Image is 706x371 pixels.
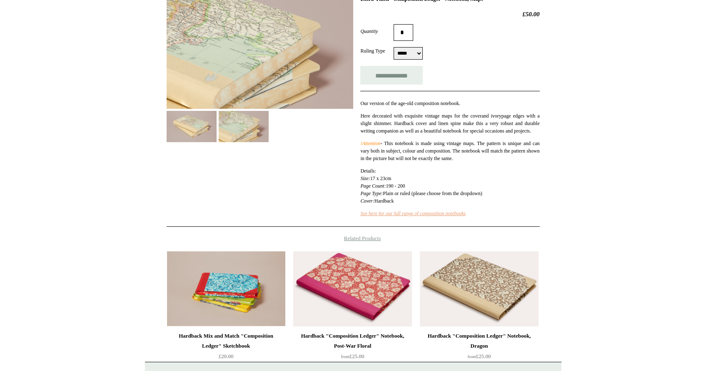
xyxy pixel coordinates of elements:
img: Extra-Thick "Composition Ledger" Notebook, Maps [167,111,217,142]
div: Hardback Mix and Match "Composition Ledger" Sketchbook [169,331,283,351]
img: Hardback "Composition Ledger" Notebook, Post-War Floral [293,251,412,326]
span: Hardback [374,198,394,204]
a: Hardback "Composition Ledger" Notebook, Post-War Floral from£25.00 [293,331,412,365]
span: and ivory [481,113,501,119]
a: Hardback "Composition Ledger" Notebook, Post-War Floral Hardback "Composition Ledger" Notebook, P... [293,251,412,326]
label: Quantity [360,28,394,35]
label: Ruling Type [360,47,394,55]
span: £20.00 [219,353,234,359]
em: Page Type: [360,191,383,196]
span: 17 x 23cm [370,175,392,181]
h4: Related Products [145,235,561,242]
span: £25.00 [341,353,364,359]
span: from [341,354,349,359]
h2: £50.00 [360,10,539,18]
span: £25.00 [468,353,491,359]
em: Cover: [360,198,374,204]
a: Hardback "Composition Ledger" Notebook, Dragon Hardback "Composition Ledger" Notebook, Dragon [420,251,538,326]
em: Page Count: [360,183,386,189]
p: Our version of the age-old composition notebook. [360,100,539,107]
span: Details: [360,168,376,174]
img: Extra-Thick "Composition Ledger" Notebook, Maps [219,111,269,142]
a: See here for our full range of composition notebooks [360,211,466,216]
p: Here decorated with exquisite vintage maps for the cover page edges with a slight shimmer. Hardba... [360,112,539,135]
span: from [468,354,476,359]
a: Hardback "Composition Ledger" Notebook, Dragon from£25.00 [420,331,538,365]
img: Hardback "Composition Ledger" Notebook, Dragon [420,251,538,326]
a: Hardback Mix and Match "Composition Ledger" Sketchbook Hardback Mix and Match "Composition Ledger... [167,251,285,326]
span: 190 - 200 [386,183,405,189]
div: Hardback "Composition Ledger" Notebook, Post-War Floral [295,331,409,351]
em: Size: [360,175,370,181]
a: Hardback Mix and Match "Composition Ledger" Sketchbook £20.00 [167,331,285,365]
p: - This notebook is made using vintage maps. The pattern is unique and can vary both in subject, c... [360,140,539,162]
p: Plain or ruled (please choose from the dropdown) [360,167,539,205]
em: !Attention [360,140,380,146]
img: Hardback Mix and Match "Composition Ledger" Sketchbook [167,251,285,326]
div: Hardback "Composition Ledger" Notebook, Dragon [422,331,536,351]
